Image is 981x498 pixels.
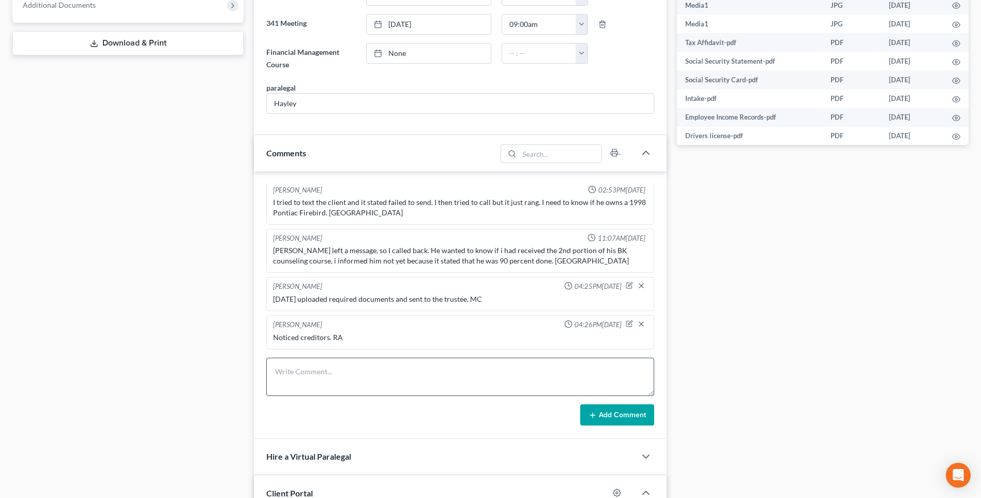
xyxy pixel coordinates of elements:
span: 04:25PM[DATE] [575,282,622,291]
td: Social Security Statement-pdf [677,52,822,70]
td: PDF [822,52,881,70]
td: PDF [822,33,881,52]
td: [DATE] [881,33,944,52]
span: 11:07AM[DATE] [598,233,645,243]
td: [DATE] [881,108,944,127]
td: Employee Income Records-pdf [677,108,822,127]
label: 341 Meeting [261,14,360,35]
span: Client Portal [266,488,313,498]
div: Noticed creditors. RA [273,332,647,343]
td: PDF [822,108,881,127]
td: Media1 [677,14,822,33]
td: [DATE] [881,52,944,70]
td: PDF [822,90,881,108]
td: [DATE] [881,14,944,33]
td: Intake-pdf [677,90,822,108]
input: -- : -- [502,43,576,63]
div: [PERSON_NAME] [273,233,322,243]
a: [DATE] [367,14,491,34]
input: -- [267,94,654,113]
span: 04:26PM[DATE] [575,320,622,330]
div: [PERSON_NAME] [273,282,322,292]
div: [PERSON_NAME] left a message, so I called back. He wanted to know if i had received the 2nd porti... [273,245,647,266]
div: [DATE] uploaded required documents and sent to the trustee. MC [273,294,647,304]
td: Drivers license-pdf [677,127,822,145]
td: PDF [822,70,881,89]
button: Add Comment [580,404,654,426]
td: PDF [822,127,881,145]
a: None [367,43,491,63]
td: Social Security Card-pdf [677,70,822,89]
a: Download & Print [12,31,244,55]
span: Comments [266,148,306,158]
div: I tried to text the client and it stated failed to send. I then tried to call but it just rang. I... [273,197,647,218]
span: 02:53PM[DATE] [598,185,645,195]
label: Financial Management Course [261,43,360,74]
div: Open Intercom Messenger [946,463,971,488]
td: [DATE] [881,70,944,89]
input: Search... [519,145,601,163]
td: [DATE] [881,90,944,108]
span: Additional Documents [23,1,96,9]
input: -- : -- [502,14,576,34]
div: paralegal [266,82,296,93]
td: [DATE] [881,127,944,145]
td: JPG [822,14,881,33]
div: [PERSON_NAME] [273,185,322,195]
div: [PERSON_NAME] [273,320,322,330]
td: Tax Affidavit-pdf [677,33,822,52]
span: Hire a Virtual Paralegal [266,451,351,461]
